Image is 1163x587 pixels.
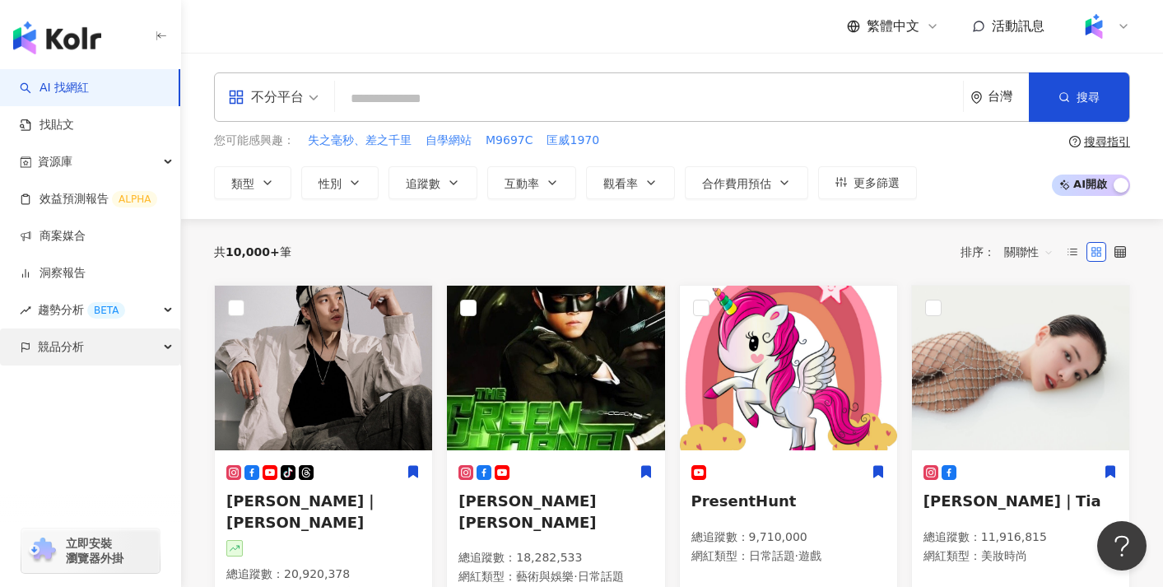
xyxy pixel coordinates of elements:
span: 類型 [231,177,254,190]
span: 繁體中文 [867,17,919,35]
span: 資源庫 [38,143,72,180]
span: 匡威1970 [547,133,599,149]
span: 美妝時尚 [981,549,1027,562]
button: 更多篩選 [818,166,917,199]
span: 活動訊息 [992,18,1044,34]
span: · [574,570,577,583]
span: 追蹤數 [406,177,440,190]
span: M9697C [486,133,533,149]
span: 合作費用預估 [702,177,771,190]
div: 不分平台 [228,84,304,110]
p: 總追蹤數 ： 18,282,533 [458,550,653,566]
span: 關聯性 [1004,239,1054,265]
img: KOL Avatar [680,286,897,450]
a: 找貼文 [20,117,74,133]
span: 互動率 [505,177,539,190]
div: 排序： [961,239,1063,265]
span: 觀看率 [603,177,638,190]
button: 合作費用預估 [685,166,808,199]
p: 總追蹤數 ： 9,710,000 [691,529,886,546]
img: logo [13,21,101,54]
button: 性別 [301,166,379,199]
span: environment [970,91,983,104]
button: 自學網站 [425,132,472,150]
span: 立即安裝 瀏覽器外掛 [66,536,123,566]
span: [PERSON_NAME]｜Tia [923,492,1101,510]
span: [PERSON_NAME] [PERSON_NAME] [458,492,596,530]
span: question-circle [1069,136,1081,147]
img: chrome extension [26,538,58,564]
span: · [795,549,798,562]
img: KOL Avatar [912,286,1129,450]
iframe: Help Scout Beacon - Open [1097,521,1147,571]
button: 類型 [214,166,291,199]
img: KOL Avatar [447,286,664,450]
span: 您可能感興趣： [214,133,295,149]
div: 搜尋指引 [1084,135,1130,148]
span: 性別 [319,177,342,190]
a: chrome extension立即安裝 瀏覽器外掛 [21,529,160,573]
a: searchAI 找網紅 [20,80,89,96]
p: 網紅類型 ： [923,548,1118,565]
button: M9697C [485,132,533,150]
span: 遊戲 [798,549,821,562]
p: 總追蹤數 ： 11,916,815 [923,529,1118,546]
span: [PERSON_NAME]｜[PERSON_NAME] [226,492,379,530]
button: 失之毫秒、差之千里 [307,132,412,150]
div: 台灣 [988,90,1029,104]
button: 匡威1970 [546,132,600,150]
a: 洞察報告 [20,265,86,282]
span: 更多篩選 [854,176,900,189]
button: 互動率 [487,166,576,199]
p: 網紅類型 ： [458,569,653,585]
span: 搜尋 [1077,91,1100,104]
img: KOL Avatar [215,286,432,450]
a: 商案媒合 [20,228,86,245]
span: appstore [228,89,244,105]
span: 藝術與娛樂 [516,570,574,583]
button: 追蹤數 [388,166,477,199]
p: 網紅類型 ： [691,548,886,565]
p: 總追蹤數 ： 20,920,378 [226,566,421,583]
div: 共 筆 [214,245,291,259]
div: BETA [87,302,125,319]
span: 競品分析 [38,328,84,366]
span: PresentHunt [691,492,797,510]
a: 效益預測報告ALPHA [20,191,157,207]
span: 日常話題 [578,570,624,583]
span: 趨勢分析 [38,291,125,328]
span: 日常話題 [749,549,795,562]
img: Kolr%20app%20icon%20%281%29.png [1078,11,1110,42]
span: 失之毫秒、差之千里 [308,133,412,149]
button: 搜尋 [1029,72,1129,122]
span: rise [20,305,31,316]
span: 自學網站 [426,133,472,149]
span: 10,000+ [226,245,280,259]
button: 觀看率 [586,166,675,199]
